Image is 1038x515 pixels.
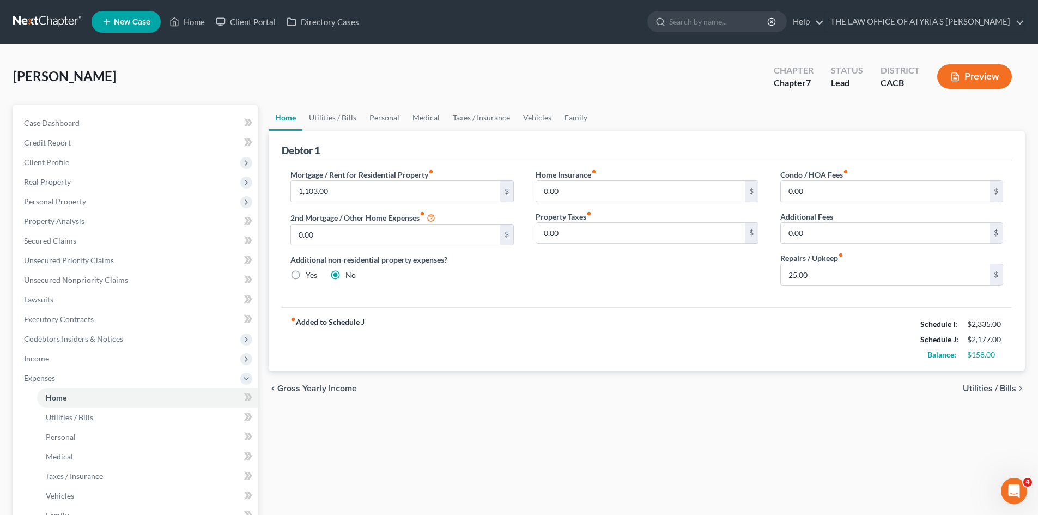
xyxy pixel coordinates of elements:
input: -- [291,225,500,245]
a: Home [37,388,258,408]
i: fiber_manual_record [838,252,843,258]
label: No [345,270,356,281]
strong: Added to Schedule J [290,317,365,362]
a: Medical [37,447,258,466]
span: Utilities / Bills [963,384,1016,393]
div: $ [745,181,758,202]
span: Medical [46,452,73,461]
span: 4 [1023,478,1032,487]
span: Personal Property [24,197,86,206]
span: New Case [114,18,150,26]
a: Taxes / Insurance [446,105,517,131]
a: Home [269,105,302,131]
a: Personal [363,105,406,131]
span: Secured Claims [24,236,76,245]
a: Property Analysis [15,211,258,231]
span: Vehicles [46,491,74,500]
input: -- [536,223,745,244]
a: Home [164,12,210,32]
input: -- [291,181,500,202]
span: Credit Report [24,138,71,147]
a: Case Dashboard [15,113,258,133]
div: $2,335.00 [967,319,1003,330]
span: Executory Contracts [24,314,94,324]
button: chevron_left Gross Yearly Income [269,384,357,393]
div: $ [990,264,1003,285]
div: $158.00 [967,349,1003,360]
i: fiber_manual_record [843,169,848,174]
div: $ [990,223,1003,244]
span: Gross Yearly Income [277,384,357,393]
a: Executory Contracts [15,310,258,329]
iframe: Intercom live chat [1001,478,1027,504]
div: Chapter [774,64,814,77]
input: -- [781,264,990,285]
button: Utilities / Bills chevron_right [963,384,1025,393]
span: [PERSON_NAME] [13,68,116,84]
span: Taxes / Insurance [46,471,103,481]
input: -- [536,181,745,202]
span: Case Dashboard [24,118,80,128]
a: Personal [37,427,258,447]
div: Chapter [774,77,814,89]
div: Lead [831,77,863,89]
input: -- [781,223,990,244]
i: chevron_right [1016,384,1025,393]
label: Mortgage / Rent for Residential Property [290,169,434,180]
div: $ [500,225,513,245]
div: $ [745,223,758,244]
label: Condo / HOA Fees [780,169,848,180]
input: -- [781,181,990,202]
label: Additional non-residential property expenses? [290,254,513,265]
label: Repairs / Upkeep [780,252,843,264]
span: Codebtors Insiders & Notices [24,334,123,343]
label: Home Insurance [536,169,597,180]
span: Home [46,393,66,402]
span: Income [24,354,49,363]
i: fiber_manual_record [290,317,296,322]
a: Medical [406,105,446,131]
div: District [881,64,920,77]
a: Utilities / Bills [302,105,363,131]
button: Preview [937,64,1012,89]
div: Debtor 1 [282,144,320,157]
i: fiber_manual_record [428,169,434,174]
span: Client Profile [24,157,69,167]
span: Unsecured Nonpriority Claims [24,275,128,284]
a: Utilities / Bills [37,408,258,427]
a: Taxes / Insurance [37,466,258,486]
div: CACB [881,77,920,89]
span: Lawsuits [24,295,53,304]
i: fiber_manual_record [586,211,592,216]
div: $ [500,181,513,202]
a: THE LAW OFFICE OF ATYRIA S [PERSON_NAME] [825,12,1024,32]
span: Expenses [24,373,55,383]
a: Credit Report [15,133,258,153]
a: Client Portal [210,12,281,32]
a: Unsecured Priority Claims [15,251,258,270]
div: $2,177.00 [967,334,1003,345]
span: Utilities / Bills [46,413,93,422]
span: Real Property [24,177,71,186]
a: Unsecured Nonpriority Claims [15,270,258,290]
a: Directory Cases [281,12,365,32]
span: Personal [46,432,76,441]
a: Lawsuits [15,290,258,310]
strong: Balance: [927,350,956,359]
i: fiber_manual_record [591,169,597,174]
a: Secured Claims [15,231,258,251]
strong: Schedule I: [920,319,957,329]
label: 2nd Mortgage / Other Home Expenses [290,211,435,224]
label: Property Taxes [536,211,592,222]
div: $ [990,181,1003,202]
input: Search by name... [669,11,769,32]
strong: Schedule J: [920,335,958,344]
label: Yes [306,270,317,281]
a: Vehicles [517,105,558,131]
a: Family [558,105,594,131]
a: Help [787,12,824,32]
a: Vehicles [37,486,258,506]
span: Property Analysis [24,216,84,226]
div: Status [831,64,863,77]
label: Additional Fees [780,211,833,222]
